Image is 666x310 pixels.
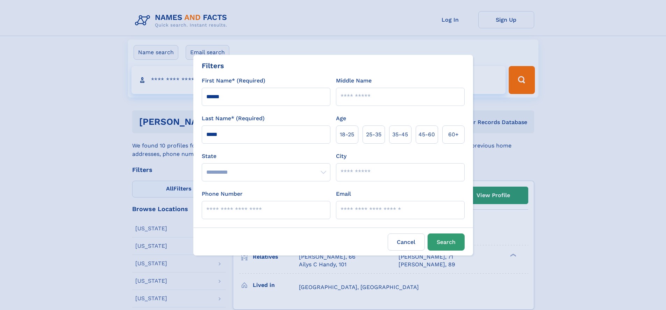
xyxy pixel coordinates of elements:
span: 25‑35 [366,130,381,139]
label: Cancel [388,233,425,251]
span: 45‑60 [418,130,435,139]
label: First Name* (Required) [202,77,265,85]
label: Last Name* (Required) [202,114,265,123]
span: 18‑25 [340,130,354,139]
label: Age [336,114,346,123]
span: 35‑45 [392,130,408,139]
label: Email [336,190,351,198]
div: Filters [202,60,224,71]
span: 60+ [448,130,459,139]
label: City [336,152,346,160]
button: Search [428,233,465,251]
label: Middle Name [336,77,372,85]
label: State [202,152,330,160]
label: Phone Number [202,190,243,198]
